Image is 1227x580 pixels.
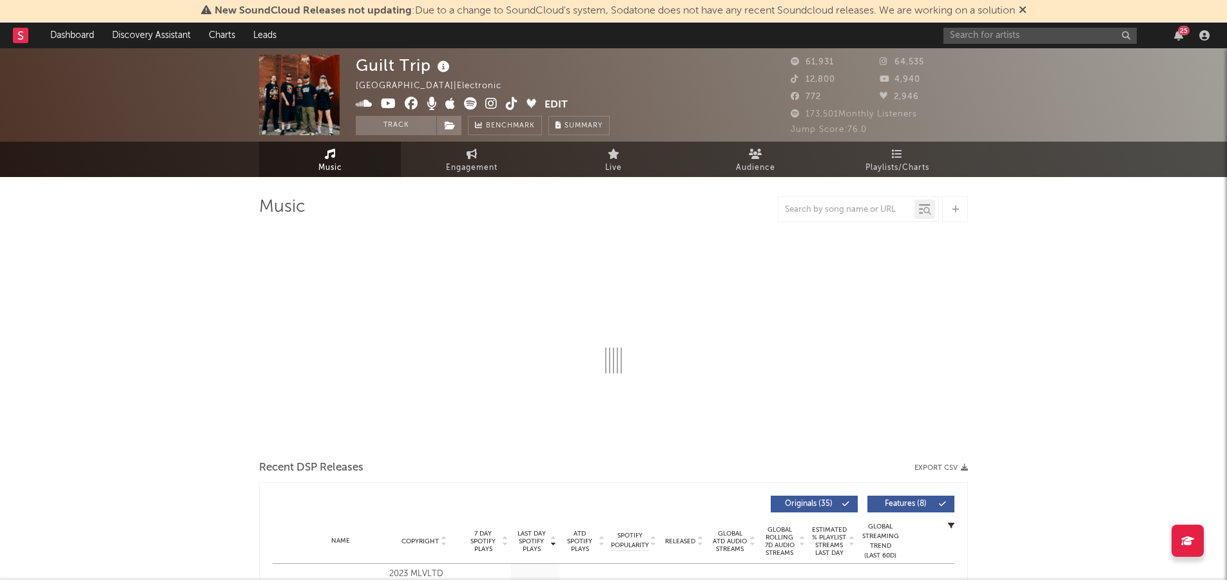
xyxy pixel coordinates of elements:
span: 2,946 [880,93,919,101]
span: Jump Score: 76.0 [791,126,867,134]
span: Live [605,160,622,176]
span: Music [318,160,342,176]
span: Estimated % Playlist Streams Last Day [811,526,847,557]
span: 64,535 [880,58,924,66]
span: Summary [565,122,603,129]
button: Summary [548,116,610,135]
button: Export CSV [914,464,968,472]
div: Guilt Trip [356,55,453,76]
span: Originals ( 35 ) [779,500,838,508]
span: Copyright [401,538,439,545]
span: Recent DSP Releases [259,460,363,476]
a: Music [259,142,401,177]
span: Global ATD Audio Streams [712,530,748,553]
input: Search for artists [943,28,1137,44]
button: Edit [545,97,568,113]
button: Track [356,116,436,135]
a: Live [543,142,684,177]
span: 7 Day Spotify Plays [466,530,500,553]
a: Audience [684,142,826,177]
span: Benchmark [486,118,535,134]
span: Features ( 8 ) [876,500,935,508]
div: 25 [1178,26,1190,35]
a: Charts [200,23,244,48]
span: 61,931 [791,58,834,66]
span: Last Day Spotify Plays [514,530,548,553]
span: Released [665,538,695,545]
span: New SoundCloud Releases not updating [215,6,412,16]
span: 4,940 [880,75,920,84]
a: Dashboard [41,23,103,48]
a: Benchmark [468,116,542,135]
span: 772 [791,93,821,101]
span: 173,501 Monthly Listeners [791,110,917,118]
span: 12,800 [791,75,835,84]
span: : Due to a change to SoundCloud's system, Sodatone does not have any recent Soundcloud releases. ... [215,6,1015,16]
div: Name [298,536,383,546]
a: Leads [244,23,285,48]
span: Engagement [446,160,498,176]
span: Dismiss [1019,6,1027,16]
span: ATD Spotify Plays [563,530,597,553]
span: Spotify Popularity [611,531,649,550]
button: Features(8) [867,496,954,512]
button: Originals(35) [771,496,858,512]
div: [GEOGRAPHIC_DATA] | Electronic [356,79,516,94]
span: Playlists/Charts [865,160,929,176]
span: Audience [736,160,775,176]
span: Global Rolling 7D Audio Streams [762,526,797,557]
a: Engagement [401,142,543,177]
button: 25 [1174,30,1183,41]
a: Playlists/Charts [826,142,968,177]
a: Discovery Assistant [103,23,200,48]
input: Search by song name or URL [778,205,914,215]
div: Global Streaming Trend (Last 60D) [861,522,900,561]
